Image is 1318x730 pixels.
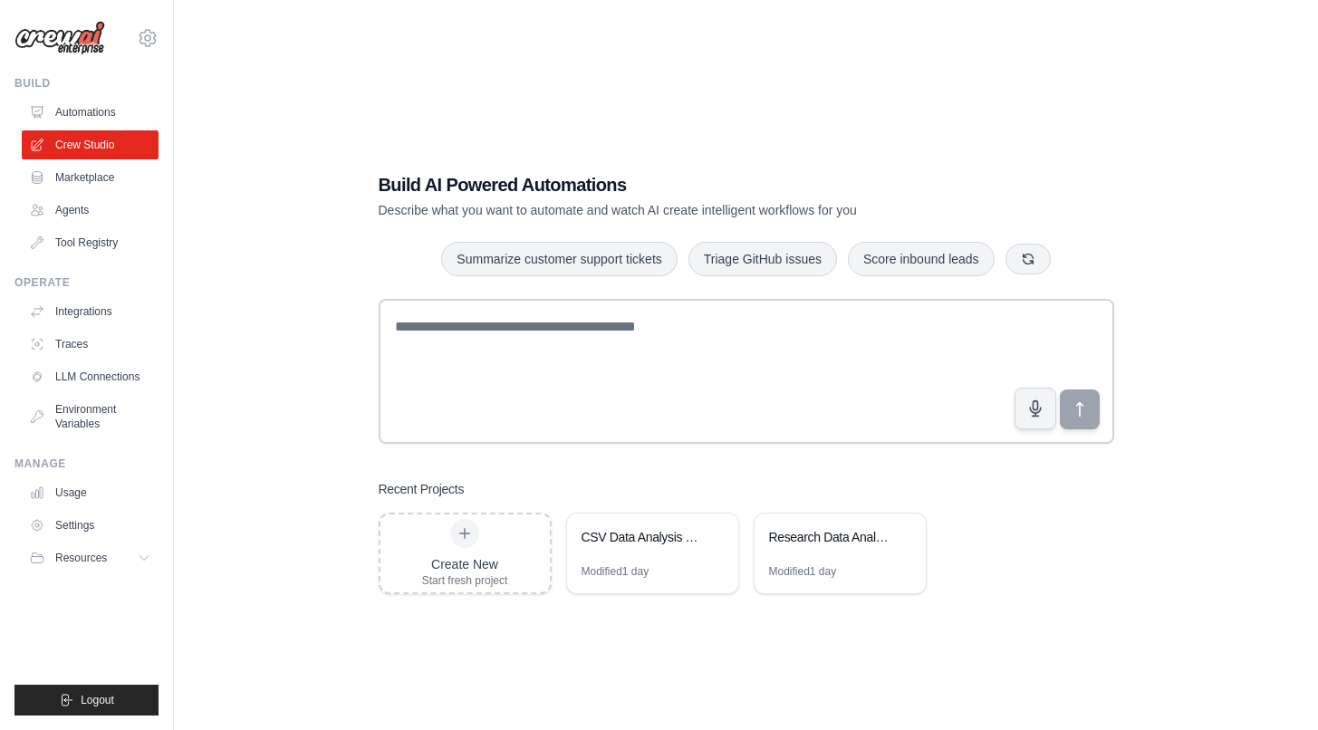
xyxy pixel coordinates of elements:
[22,98,159,127] a: Automations
[22,330,159,359] a: Traces
[688,242,837,276] button: Triage GitHub issues
[22,478,159,507] a: Usage
[22,163,159,192] a: Marketplace
[14,456,159,471] div: Manage
[1005,244,1051,274] button: Get new suggestions
[14,21,105,55] img: Logo
[22,297,159,326] a: Integrations
[769,564,837,579] div: Modified 1 day
[769,528,893,546] div: Research Data Analysis Pipeline
[848,242,995,276] button: Score inbound leads
[582,528,706,546] div: CSV Data Analysis & Reporting
[379,480,465,498] h3: Recent Projects
[22,362,159,391] a: LLM Connections
[14,275,159,290] div: Operate
[22,228,159,257] a: Tool Registry
[14,685,159,716] button: Logout
[22,511,159,540] a: Settings
[441,242,677,276] button: Summarize customer support tickets
[22,196,159,225] a: Agents
[1015,388,1056,429] button: Click to speak your automation idea
[22,543,159,572] button: Resources
[22,130,159,159] a: Crew Studio
[422,573,508,588] div: Start fresh project
[14,76,159,91] div: Build
[22,395,159,438] a: Environment Variables
[81,693,114,707] span: Logout
[379,172,987,197] h1: Build AI Powered Automations
[422,555,508,573] div: Create New
[582,564,649,579] div: Modified 1 day
[55,551,107,565] span: Resources
[379,201,987,219] p: Describe what you want to automate and watch AI create intelligent workflows for you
